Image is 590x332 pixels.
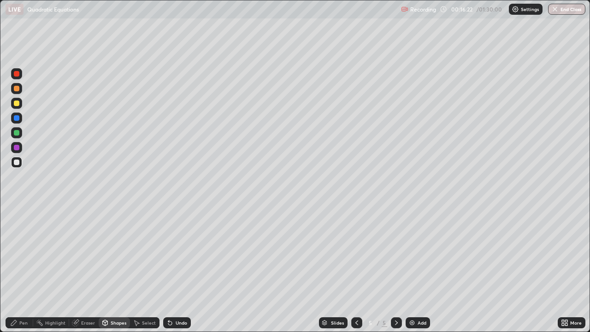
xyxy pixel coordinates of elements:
p: Settings [521,7,539,12]
div: More [570,320,582,325]
div: 5 [366,320,375,326]
div: 5 [382,319,387,327]
img: class-settings-icons [512,6,519,13]
p: Recording [410,6,436,13]
div: Select [142,320,156,325]
div: Slides [331,320,344,325]
div: Undo [176,320,187,325]
img: recording.375f2c34.svg [401,6,408,13]
div: Add [418,320,426,325]
div: Eraser [81,320,95,325]
img: end-class-cross [551,6,559,13]
p: LIVE [8,6,21,13]
div: Shapes [111,320,126,325]
p: Quadratic Equations [27,6,79,13]
div: / [377,320,380,326]
div: Highlight [45,320,65,325]
button: End Class [548,4,585,15]
img: add-slide-button [408,319,416,326]
div: Pen [19,320,28,325]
